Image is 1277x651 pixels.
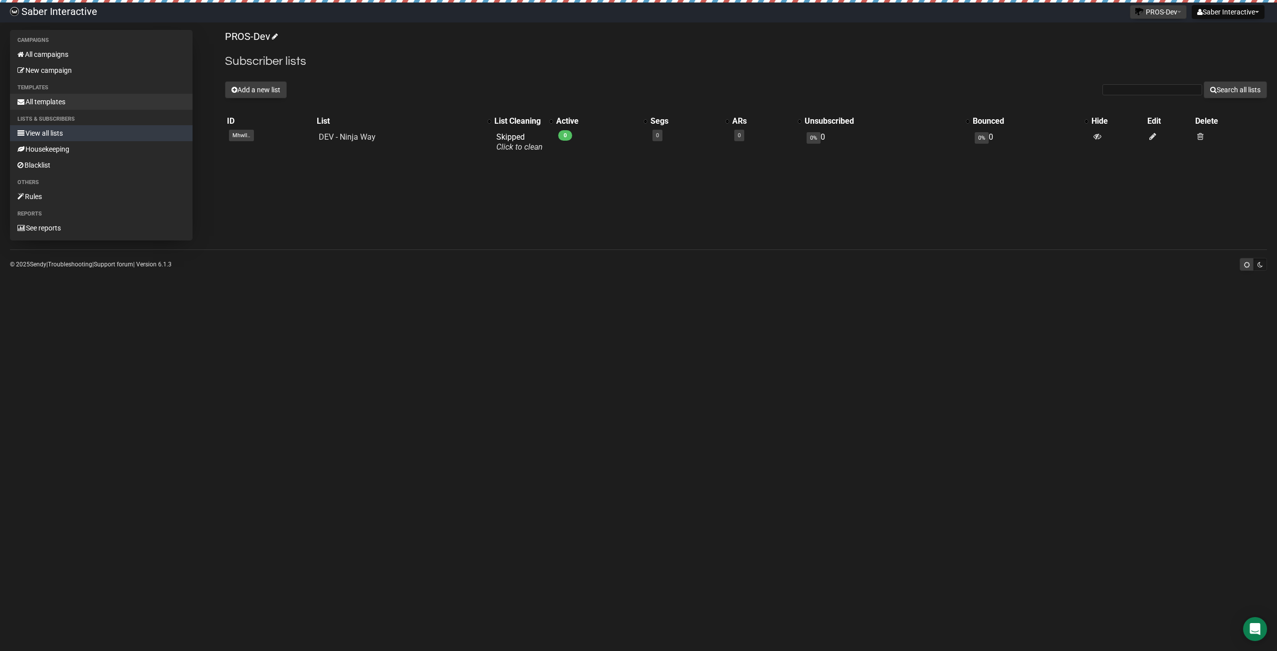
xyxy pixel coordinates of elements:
[656,132,659,139] a: 0
[10,157,193,173] a: Blacklist
[225,114,315,128] th: ID: No sort applied, sorting is disabled
[10,177,193,189] li: Others
[971,128,1089,156] td: 0
[1193,114,1267,128] th: Delete: No sort applied, sorting is disabled
[10,82,193,94] li: Templates
[10,125,193,141] a: View all lists
[973,116,1079,126] div: Bounced
[1091,116,1143,126] div: Hide
[1089,114,1145,128] th: Hide: No sort applied, sorting is disabled
[556,116,638,126] div: Active
[10,141,193,157] a: Housekeeping
[317,116,482,126] div: List
[648,114,730,128] th: Segs: No sort applied, activate to apply an ascending sort
[738,132,741,139] a: 0
[807,132,821,144] span: 0%
[492,114,554,128] th: List Cleaning: No sort applied, activate to apply an ascending sort
[1192,5,1265,19] button: Saber Interactive
[10,113,193,125] li: Lists & subscribers
[558,130,572,141] span: 0
[1130,5,1187,19] button: PROS-Dev
[1243,617,1267,641] div: Open Intercom Messenger
[315,114,492,128] th: List: No sort applied, activate to apply an ascending sort
[805,116,961,126] div: Unsubscribed
[494,116,544,126] div: List Cleaning
[227,116,313,126] div: ID
[229,130,254,141] span: Mhwll..
[225,52,1267,70] h2: Subscriber lists
[10,259,172,270] p: © 2025 | | | Version 6.1.3
[30,261,46,268] a: Sendy
[803,114,971,128] th: Unsubscribed: No sort applied, activate to apply an ascending sort
[10,46,193,62] a: All campaigns
[554,114,648,128] th: Active: No sort applied, activate to apply an ascending sort
[48,261,92,268] a: Troubleshooting
[10,62,193,78] a: New campaign
[1145,114,1193,128] th: Edit: No sort applied, sorting is disabled
[803,128,971,156] td: 0
[732,116,793,126] div: ARs
[1135,7,1143,15] img: favicons
[319,132,376,142] a: DEV - Ninja Way
[10,189,193,205] a: Rules
[94,261,133,268] a: Support forum
[225,81,287,98] button: Add a new list
[650,116,720,126] div: Segs
[975,132,989,144] span: 0%
[225,30,276,42] a: PROS-Dev
[10,220,193,236] a: See reports
[971,114,1089,128] th: Bounced: No sort applied, activate to apply an ascending sort
[10,34,193,46] li: Campaigns
[496,132,543,152] span: Skipped
[10,7,19,16] img: ec1bccd4d48495f5e7d53d9a520ba7e5
[10,94,193,110] a: All templates
[1204,81,1267,98] button: Search all lists
[496,142,543,152] a: Click to clean
[1147,116,1191,126] div: Edit
[1195,116,1265,126] div: Delete
[730,114,803,128] th: ARs: No sort applied, activate to apply an ascending sort
[10,208,193,220] li: Reports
